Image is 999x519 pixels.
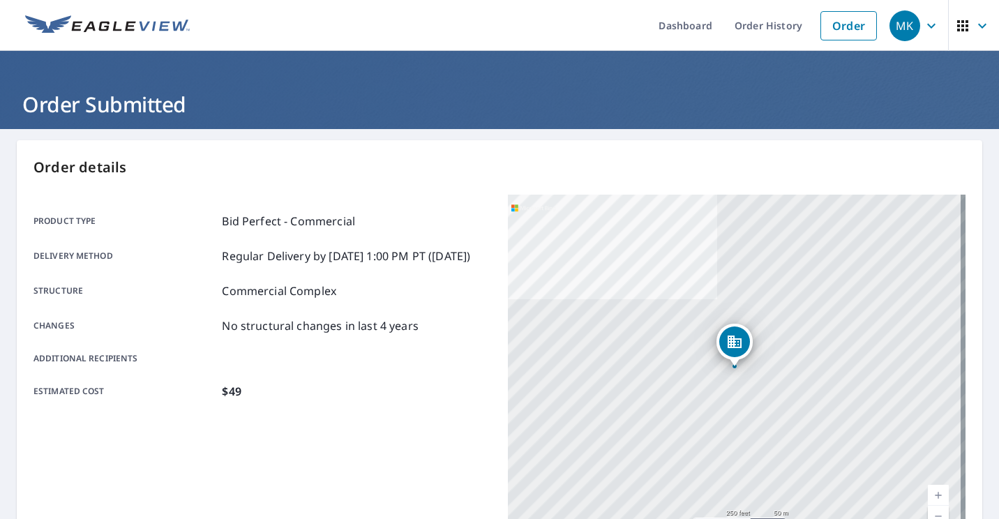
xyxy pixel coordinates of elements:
a: Order [820,11,877,40]
p: Order details [33,157,966,178]
div: Dropped pin, building 1, Commercial property, 2706 S Oakland St Arlington, VA 22206 [716,324,753,367]
p: Changes [33,317,216,334]
h1: Order Submitted [17,90,982,119]
div: MK [889,10,920,41]
p: Estimated cost [33,383,216,400]
p: Delivery method [33,248,216,264]
p: $49 [222,383,241,400]
p: Bid Perfect - Commercial [222,213,355,230]
a: Current Level 17, Zoom In [928,485,949,506]
img: EV Logo [25,15,190,36]
p: No structural changes in last 4 years [222,317,419,334]
p: Regular Delivery by [DATE] 1:00 PM PT ([DATE]) [222,248,470,264]
p: Product type [33,213,216,230]
p: Additional recipients [33,352,216,365]
p: Structure [33,283,216,299]
p: Commercial Complex [222,283,336,299]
